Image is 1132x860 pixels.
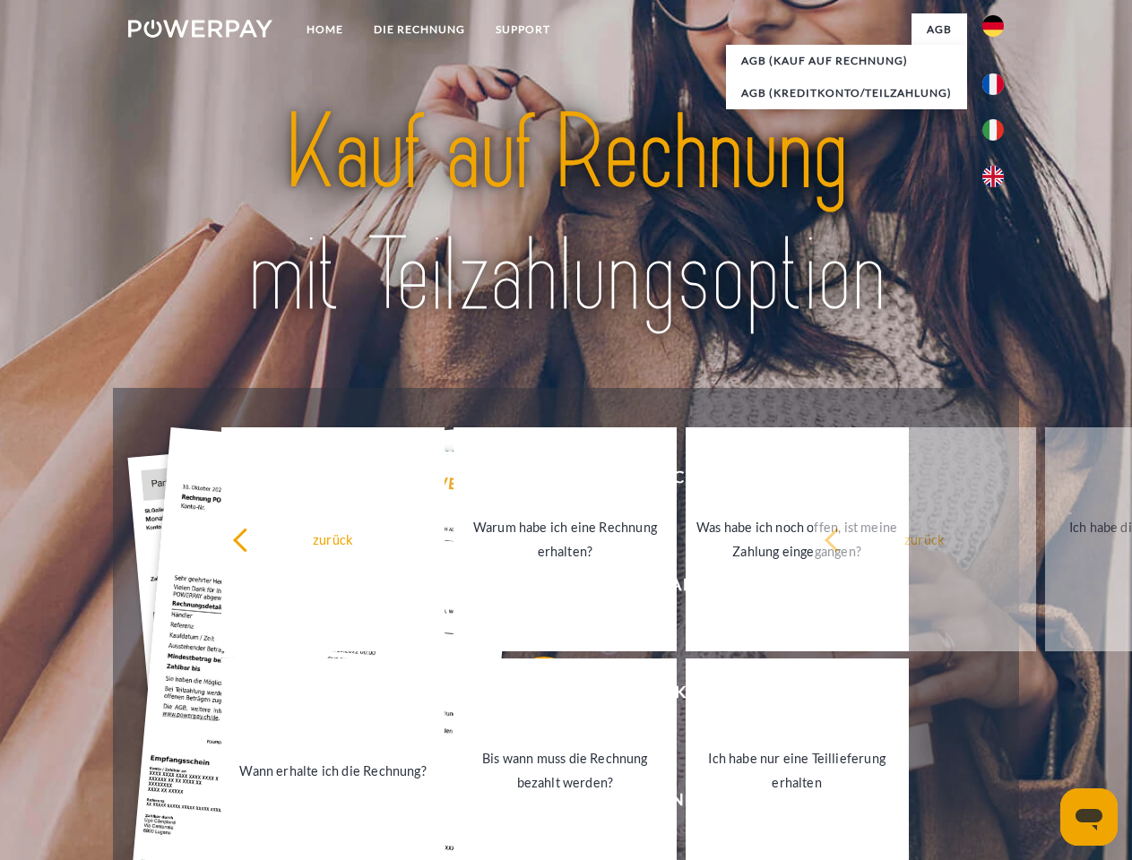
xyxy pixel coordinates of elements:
[464,746,666,795] div: Bis wann muss die Rechnung bezahlt werden?
[359,13,480,46] a: DIE RECHNUNG
[726,45,967,77] a: AGB (Kauf auf Rechnung)
[128,20,272,38] img: logo-powerpay-white.svg
[982,15,1004,37] img: de
[696,746,898,795] div: Ich habe nur eine Teillieferung erhalten
[982,119,1004,141] img: it
[1060,788,1118,846] iframe: Schaltfläche zum Öffnen des Messaging-Fensters
[726,77,967,109] a: AGB (Kreditkonto/Teilzahlung)
[232,527,434,551] div: zurück
[686,427,909,651] a: Was habe ich noch offen, ist meine Zahlung eingegangen?
[171,86,961,343] img: title-powerpay_de.svg
[912,13,967,46] a: agb
[232,758,434,782] div: Wann erhalte ich die Rechnung?
[982,73,1004,95] img: fr
[696,515,898,563] div: Was habe ich noch offen, ist meine Zahlung eingegangen?
[480,13,566,46] a: SUPPORT
[824,527,1025,551] div: zurück
[982,166,1004,187] img: en
[291,13,359,46] a: Home
[464,515,666,563] div: Warum habe ich eine Rechnung erhalten?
